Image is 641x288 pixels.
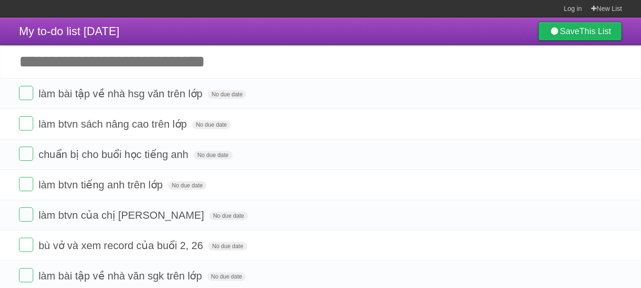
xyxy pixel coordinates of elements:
span: làm btvn tiếng anh trên lớp [38,179,165,191]
b: This List [579,27,611,36]
span: No due date [192,121,231,129]
span: bù vở và xem record của buổi 2, 26 [38,240,205,251]
label: Done [19,147,33,161]
span: No due date [194,151,232,159]
label: Done [19,268,33,282]
label: Done [19,238,33,252]
label: Done [19,86,33,100]
span: làm bài tập về nhà văn sgk trên lớp [38,270,204,282]
span: My to-do list [DATE] [19,25,120,37]
span: No due date [168,181,206,190]
span: No due date [209,212,248,220]
span: chuẩn bị cho buổi học tiếng anh [38,149,191,160]
span: làm btvn của chị [PERSON_NAME] [38,209,206,221]
a: SaveThis List [538,22,622,41]
span: No due date [208,90,246,99]
span: làm bài tập về nhà hsg văn trên lớp [38,88,205,100]
label: Done [19,116,33,130]
span: No due date [207,272,246,281]
label: Done [19,207,33,222]
span: làm btvn sách nâng cao trên lớp [38,118,189,130]
label: Done [19,177,33,191]
span: No due date [208,242,247,251]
